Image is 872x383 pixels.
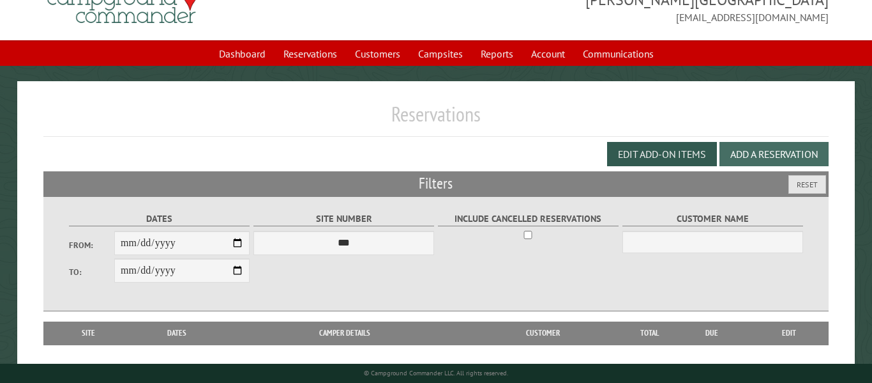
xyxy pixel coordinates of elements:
[43,102,828,137] h1: Reservations
[253,212,434,226] label: Site Number
[575,42,661,66] a: Communications
[462,322,624,345] th: Customer
[675,322,749,345] th: Due
[719,142,829,166] button: Add a Reservation
[276,42,345,66] a: Reservations
[624,322,675,345] th: Total
[523,42,573,66] a: Account
[410,42,470,66] a: Campsites
[211,42,273,66] a: Dashboard
[347,42,408,66] a: Customers
[749,322,828,345] th: Edit
[788,175,826,194] button: Reset
[473,42,521,66] a: Reports
[364,369,508,377] small: © Campground Commander LLC. All rights reserved.
[69,239,114,251] label: From:
[126,322,227,345] th: Dates
[607,142,717,166] button: Edit Add-on Items
[227,322,462,345] th: Camper Details
[50,322,126,345] th: Site
[438,212,619,226] label: Include Cancelled Reservations
[43,171,828,196] h2: Filters
[69,212,250,226] label: Dates
[622,212,803,226] label: Customer Name
[69,266,114,278] label: To:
